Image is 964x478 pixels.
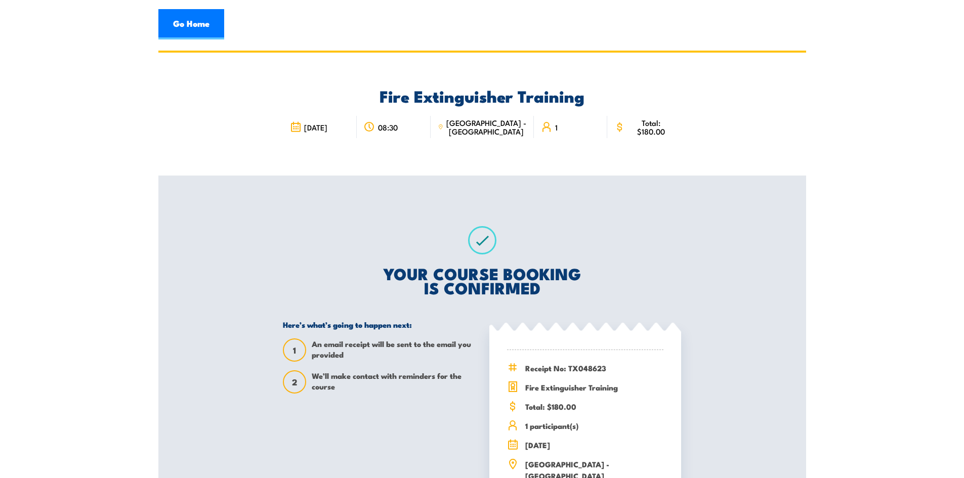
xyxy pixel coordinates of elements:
[525,362,663,374] span: Receipt No: TX048623
[158,9,224,39] a: Go Home
[284,377,305,387] span: 2
[312,370,475,394] span: We’ll make contact with reminders for the course
[283,89,681,103] h2: Fire Extinguisher Training
[525,439,663,451] span: [DATE]
[284,345,305,356] span: 1
[525,420,663,431] span: 1 participant(s)
[525,381,663,393] span: Fire Extinguisher Training
[628,118,674,136] span: Total: $180.00
[446,118,527,136] span: [GEOGRAPHIC_DATA] - [GEOGRAPHIC_DATA]
[555,123,558,132] span: 1
[283,266,681,294] h2: YOUR COURSE BOOKING IS CONFIRMED
[283,320,475,329] h5: Here’s what’s going to happen next:
[304,123,327,132] span: [DATE]
[312,338,475,362] span: An email receipt will be sent to the email you provided
[525,401,663,412] span: Total: $180.00
[378,123,398,132] span: 08:30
